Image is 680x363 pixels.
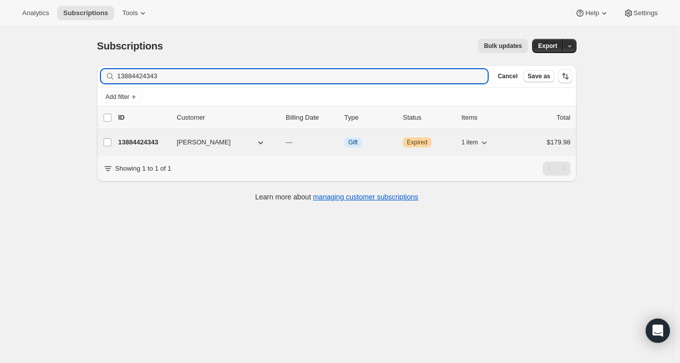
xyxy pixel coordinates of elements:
span: Subscriptions [97,40,163,51]
p: Learn more about [255,192,419,202]
span: Add filter [106,93,129,101]
p: 13884424343 [118,137,169,147]
div: Type [344,113,395,123]
button: Tools [116,6,154,20]
div: IDCustomerBilling DateTypeStatusItemsTotal [118,113,570,123]
p: ID [118,113,169,123]
span: Tools [122,9,138,17]
button: Settings [617,6,664,20]
button: Sort the results [558,69,572,83]
p: Customer [177,113,278,123]
button: [PERSON_NAME] [171,134,272,150]
input: Filter subscribers [117,69,488,83]
span: Gift [348,138,358,146]
span: Bulk updates [484,42,522,50]
span: 1 item [461,138,478,146]
div: 13884424343[PERSON_NAME]---InfoGiftWarningExpired1 item$179.98 [118,135,570,149]
div: Open Intercom Messenger [646,319,670,343]
span: Cancel [498,72,517,80]
span: --- [286,138,292,146]
span: $179.98 [547,138,570,146]
button: Help [569,6,615,20]
button: Export [532,39,563,53]
p: Status [403,113,453,123]
span: Export [538,42,557,50]
button: Save as [524,70,554,82]
span: Settings [634,9,658,17]
span: Analytics [22,9,49,17]
span: Expired [407,138,428,146]
span: Save as [528,72,550,80]
div: Items [461,113,512,123]
nav: Pagination [543,162,570,176]
p: Total [557,113,570,123]
button: Bulk updates [478,39,528,53]
button: Cancel [494,70,521,82]
p: Showing 1 to 1 of 1 [115,164,171,174]
button: Subscriptions [57,6,114,20]
span: Help [585,9,599,17]
span: Subscriptions [63,9,108,17]
button: Add filter [101,91,141,103]
span: [PERSON_NAME] [177,137,231,147]
button: Analytics [16,6,55,20]
p: Billing Date [286,113,336,123]
button: 1 item [461,135,489,149]
a: managing customer subscriptions [313,193,419,201]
